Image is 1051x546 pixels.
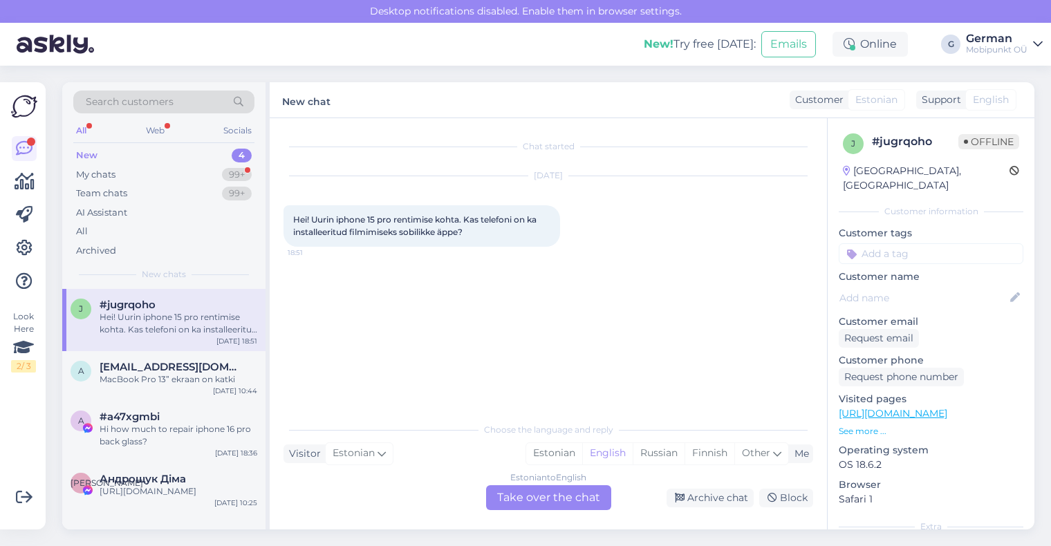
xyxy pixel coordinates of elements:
div: Request phone number [839,368,964,386]
span: j [851,138,855,149]
img: Askly Logo [11,93,37,120]
span: Estonian [333,446,375,461]
div: Finnish [685,443,734,464]
div: Visitor [283,446,321,461]
div: All [73,122,89,140]
span: Offline [958,134,1019,149]
span: Hei! Uurin iphone 15 pro rentimise kohta. Kas telefoni on ka installeeritud filmimiseks sobilikke... [293,214,539,237]
p: Customer name [839,270,1023,284]
div: My chats [76,168,115,182]
span: English [973,93,1009,107]
p: Visited pages [839,392,1023,406]
b: New! [644,37,673,50]
div: Customer [790,93,844,107]
span: Андрощук Діма [100,473,186,485]
input: Add a tag [839,243,1023,264]
button: Emails [761,31,816,57]
div: [DATE] [283,169,813,182]
div: Archived [76,244,116,258]
div: 99+ [222,168,252,182]
span: Estonian [855,93,897,107]
span: a [78,415,84,426]
div: Mobipunkt OÜ [966,44,1027,55]
p: Customer phone [839,353,1023,368]
div: 4 [232,149,252,162]
p: OS 18.6.2 [839,458,1023,472]
div: Archive chat [667,489,754,507]
div: Estonian to English [510,471,586,484]
span: [PERSON_NAME] [71,478,143,488]
span: j [79,303,83,314]
span: #jugrqoho [100,299,156,311]
div: English [582,443,633,464]
a: [URL][DOMAIN_NAME] [839,407,947,420]
span: Search customers [86,95,174,109]
div: MacBook Pro 13” ekraan on katki [100,373,257,386]
div: Try free [DATE]: [644,36,756,53]
div: Choose the language and reply [283,424,813,436]
p: Safari 1 [839,492,1023,507]
div: [DATE] 10:25 [214,498,257,508]
div: G [941,35,960,54]
div: Hei! Uurin iphone 15 pro rentimise kohta. Kas telefoni on ka installeeritud filmimiseks sobilikke... [100,311,257,336]
div: [URL][DOMAIN_NAME] [100,485,257,498]
div: 2 / 3 [11,360,36,373]
div: [DATE] 10:44 [213,386,257,396]
div: Take over the chat [486,485,611,510]
p: Customer tags [839,226,1023,241]
div: Support [916,93,961,107]
div: Hi how much to repair iphone 16 pro back glass? [100,423,257,448]
div: Me [789,446,809,461]
div: All [76,225,88,238]
div: Request email [839,329,919,348]
a: GermanMobipunkt OÜ [966,33,1043,55]
span: New chats [142,268,186,281]
div: New [76,149,97,162]
div: Block [759,489,813,507]
div: [GEOGRAPHIC_DATA], [GEOGRAPHIC_DATA] [843,164,1010,193]
div: Chat started [283,140,813,153]
div: Online [833,32,908,57]
div: Team chats [76,187,127,200]
div: 99+ [222,187,252,200]
p: Customer email [839,314,1023,329]
span: a [78,366,84,376]
div: Russian [633,443,685,464]
span: Other [742,446,770,459]
div: Estonian [526,443,582,464]
div: Look Here [11,310,36,373]
p: Operating system [839,443,1023,458]
div: Customer information [839,205,1023,218]
p: See more ... [839,425,1023,437]
div: [DATE] 18:51 [216,336,257,346]
span: 18:51 [288,247,340,258]
input: Add name [839,290,1007,305]
span: #a47xgmbi [100,411,160,423]
div: AI Assistant [76,206,127,220]
div: [DATE] 18:36 [215,448,257,458]
label: New chat [282,91,331,109]
p: Browser [839,478,1023,492]
div: # jugrqoho [872,133,958,150]
div: German [966,33,1027,44]
div: Socials [221,122,254,140]
div: Extra [839,520,1023,533]
div: Web [143,122,167,140]
span: arafin@me.com [100,361,243,373]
